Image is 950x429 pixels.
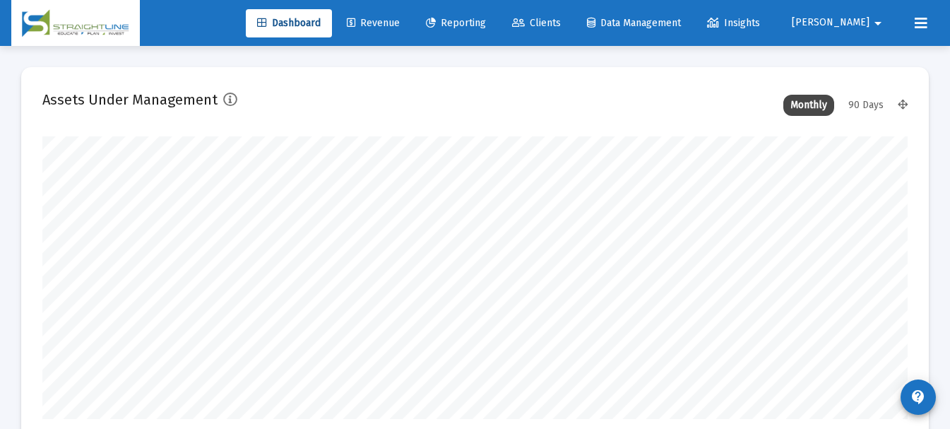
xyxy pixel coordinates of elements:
[336,9,411,37] a: Revenue
[257,17,321,29] span: Dashboard
[587,17,681,29] span: Data Management
[42,88,218,111] h2: Assets Under Management
[512,17,561,29] span: Clients
[501,9,572,37] a: Clients
[910,389,927,406] mat-icon: contact_support
[246,9,332,37] a: Dashboard
[426,17,486,29] span: Reporting
[347,17,400,29] span: Revenue
[696,9,771,37] a: Insights
[707,17,760,29] span: Insights
[415,9,497,37] a: Reporting
[576,9,692,37] a: Data Management
[841,95,891,116] div: 90 Days
[22,9,129,37] img: Dashboard
[869,9,886,37] mat-icon: arrow_drop_down
[783,95,834,116] div: Monthly
[792,17,869,29] span: [PERSON_NAME]
[775,8,903,37] button: [PERSON_NAME]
